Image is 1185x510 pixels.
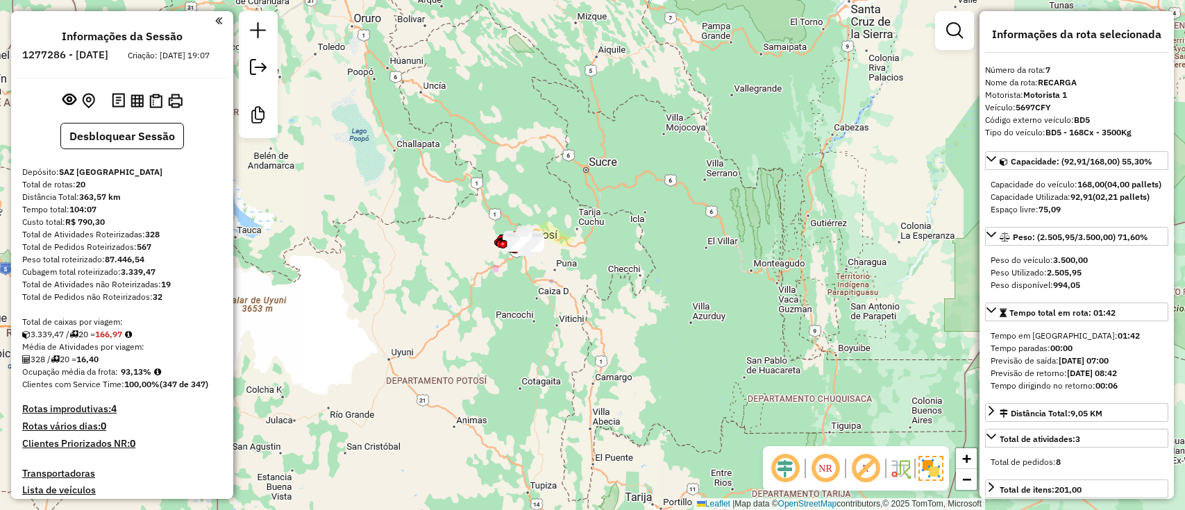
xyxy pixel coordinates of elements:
div: Peso disponível: [991,279,1163,291]
span: Capacidade: (92,91/168,00) 55,30% [1011,156,1152,167]
span: Ocultar deslocamento [768,452,802,485]
div: Distância Total: [1000,407,1102,420]
div: Veículo: [985,101,1168,114]
div: Capacidade: (92,91/168,00) 55,30% [985,173,1168,221]
a: Peso: (2.505,95/3.500,00) 71,60% [985,227,1168,246]
div: Cubagem total roteirizado: [22,266,222,278]
div: Peso Utilizado: [991,266,1163,279]
strong: 01:42 [1118,330,1140,341]
strong: 0 [101,420,106,432]
button: Imprimir Rotas [165,91,185,111]
div: Nome da rota: [985,76,1168,89]
strong: 363,57 km [79,192,121,202]
div: Média de Atividades por viagem: [22,341,222,353]
div: Código externo veículo: [985,114,1168,126]
a: Clique aqui para minimizar o painel [215,12,222,28]
a: Total de atividades:3 [985,429,1168,448]
strong: BD5 [1074,114,1090,125]
div: Tipo do veículo: [985,126,1168,139]
h4: Transportadoras [22,468,222,479]
div: Tempo total: [22,203,222,216]
div: Tempo total em rota: 01:42 [985,324,1168,398]
strong: SAZ [GEOGRAPHIC_DATA] [59,167,162,177]
strong: 32 [153,291,162,302]
strong: 92,91 [1070,192,1093,202]
img: Fluxo de ruas [889,457,911,479]
a: Capacidade: (92,91/168,00) 55,30% [985,151,1168,170]
a: Leaflet [697,499,730,509]
strong: 2.505,95 [1047,267,1082,278]
strong: 328 [145,229,160,239]
strong: 00:00 [1050,343,1073,353]
i: Total de Atividades [22,355,31,364]
em: Média calculada utilizando a maior ocupação (%Peso ou %Cubagem) de cada rota da sessão. Rotas cro... [154,368,161,376]
strong: (347 de 347) [160,379,208,389]
strong: 87.446,54 [105,254,144,264]
div: Total de Atividades Roteirizadas: [22,228,222,241]
strong: 994,05 [1053,280,1080,290]
a: OpenStreetMap [778,499,837,509]
div: Total de Pedidos Roteirizados: [22,241,222,253]
img: Exibir/Ocultar setores [918,456,943,481]
span: Tempo total em rota: 01:42 [1009,307,1116,318]
h4: Informações da rota selecionada [985,28,1168,41]
div: 328 / 20 = [22,353,222,366]
strong: 0 [130,437,135,450]
a: Exportar sessão [244,53,272,85]
div: Total de Pedidos não Roteirizados: [22,291,222,303]
span: Ocultar NR [809,452,842,485]
h6: 1277286 - [DATE] [22,49,108,61]
strong: 3.339,47 [121,266,156,277]
span: Total de atividades: [1000,434,1080,444]
strong: Motorista 1 [1023,90,1067,100]
div: Tempo em [GEOGRAPHIC_DATA]: [991,330,1163,342]
button: Exibir sessão original [60,90,79,112]
strong: [DATE] 08:42 [1067,368,1117,378]
span: Ocupação média da frota: [22,366,118,377]
i: Total de rotas [51,355,60,364]
div: Total de itens: [1000,484,1082,496]
strong: 567 [137,241,151,252]
strong: 7 [1045,65,1050,75]
a: Nova sessão e pesquisa [244,17,272,48]
strong: 3.500,00 [1053,255,1088,265]
button: Centralizar mapa no depósito ou ponto de apoio [79,90,98,112]
span: Exibir rótulo [849,452,882,485]
h4: Lista de veículos [22,484,222,496]
span: Peso: (2.505,95/3.500,00) 71,60% [1013,232,1148,242]
h4: Recargas: 12 [165,498,222,510]
a: Exibir filtros [941,17,968,44]
div: Previsão de retorno: [991,367,1163,380]
strong: 16,40 [76,354,99,364]
strong: [DATE] 07:00 [1059,355,1109,366]
div: Total de atividades:3 [985,450,1168,474]
strong: 19 [161,279,171,289]
a: Rotas [22,498,48,510]
i: Cubagem total roteirizado [22,330,31,339]
strong: (04,00 pallets) [1104,179,1161,189]
div: Total de pedidos: [991,456,1163,468]
h4: Informações da Sessão [62,30,183,43]
strong: 4 [111,402,117,415]
a: Total de itens:201,00 [985,479,1168,498]
div: Motorista: [985,89,1168,101]
div: Depósito: [22,166,222,178]
strong: 3 [1075,434,1080,444]
div: Total de rotas: [22,178,222,191]
a: Distância Total:9,05 KM [985,403,1168,422]
button: Visualizar Romaneio [146,91,165,111]
div: Tempo paradas: [991,342,1163,355]
strong: RECARGA [1038,77,1077,87]
div: Map data © contributors,© 2025 TomTom, Microsoft [694,498,985,510]
strong: 8 [1056,457,1061,467]
strong: (02,21 pallets) [1093,192,1150,202]
strong: 93,13% [121,366,151,377]
strong: 100,00% [124,379,160,389]
div: Total de caixas por viagem: [22,316,222,328]
div: Número da rota: [985,64,1168,76]
span: Clientes com Service Time: [22,379,124,389]
span: Peso do veículo: [991,255,1088,265]
div: Total de Atividades não Roteirizadas: [22,278,222,291]
i: Meta Caixas/viagem: 200,40 Diferença: -33,43 [125,330,132,339]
